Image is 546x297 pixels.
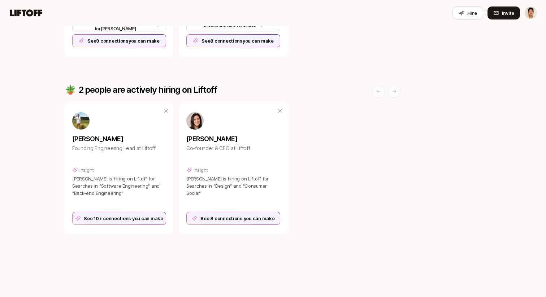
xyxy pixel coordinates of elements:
[72,18,166,31] button: Create a share for[PERSON_NAME]
[524,6,537,19] button: Jeremy Chen
[502,9,514,17] span: Invite
[78,85,217,95] p: 2 people are actively hiring on Liftoff
[72,134,166,144] p: [PERSON_NAME]
[72,112,90,130] img: 23676b67_9673_43bb_8dff_2aeac9933bfb.jpg
[79,166,94,174] p: Insight
[186,134,280,144] p: [PERSON_NAME]
[467,9,477,17] span: Hire
[186,175,280,197] p: [PERSON_NAME] is hiring on Liftoff for Searches in "Design" and "Consumer Social"
[186,112,204,130] img: 71d7b91d_d7cb_43b4_a7ea_a9b2f2cc6e03.jpg
[487,6,520,19] button: Invite
[194,166,208,174] p: Insight
[452,6,483,19] button: Hire
[72,144,166,153] p: Founding Engineering Lead at Liftoff
[525,7,537,19] img: Jeremy Chen
[65,85,75,95] p: 🪴
[186,144,280,153] p: Co-founder & CEO at Liftoff
[72,175,166,197] p: [PERSON_NAME] is hiring on Liftoff for Searches in "Software Engineering" and "Back-end Engineering"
